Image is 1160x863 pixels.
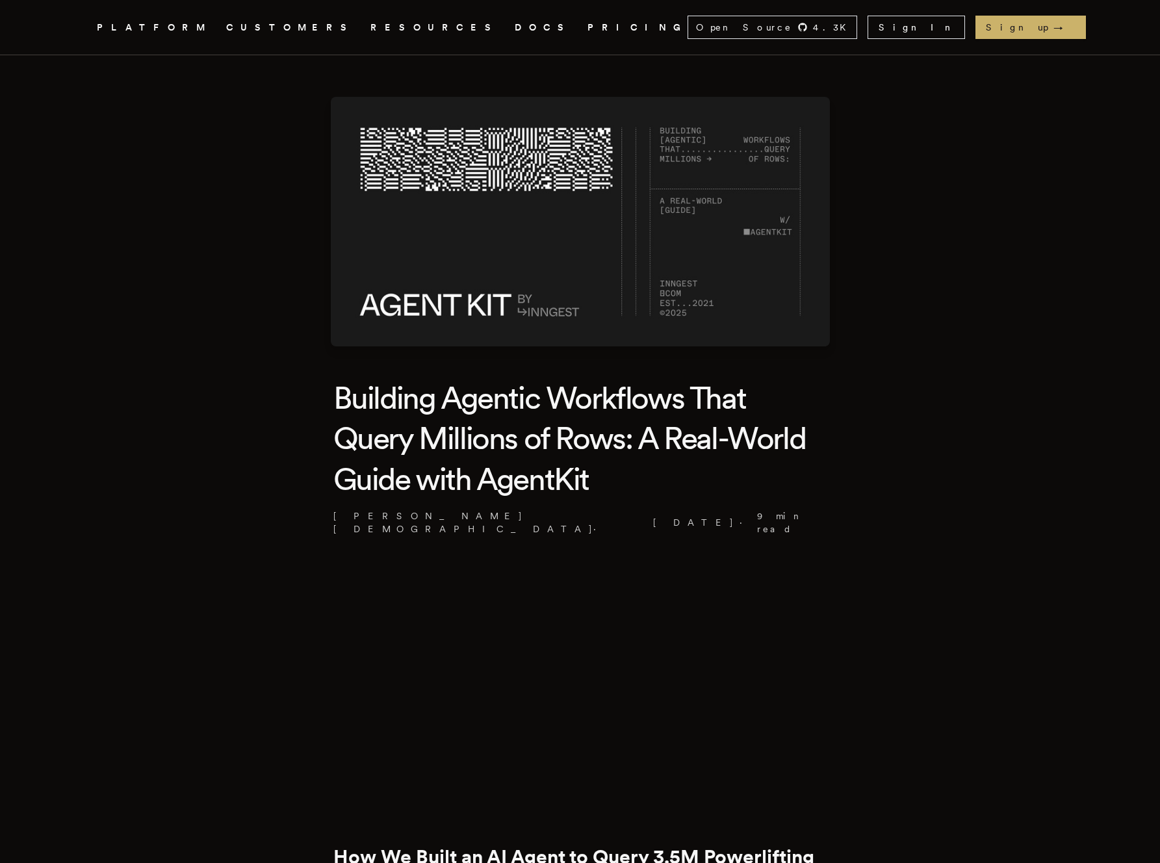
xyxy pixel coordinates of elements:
a: CUSTOMERS [226,19,355,36]
span: [DATE] [650,516,734,529]
a: Sign In [868,16,965,39]
p: [PERSON_NAME][DEMOGRAPHIC_DATA] · · [333,509,827,535]
span: 4.3 K [813,21,854,34]
span: → [1053,21,1076,34]
a: Sign up [975,16,1086,39]
a: DOCS [515,19,572,36]
a: PRICING [587,19,688,36]
span: 9 min read [757,509,819,535]
button: RESOURCES [370,19,499,36]
h1: Building Agentic Workflows That Query Millions of Rows: A Real-World Guide with AgentKit [333,378,827,499]
button: PLATFORM [97,19,211,36]
span: Open Source [696,21,792,34]
img: Featured image for Building Agentic Workflows That Query Millions of Rows: A Real-World Guide wit... [331,97,830,346]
